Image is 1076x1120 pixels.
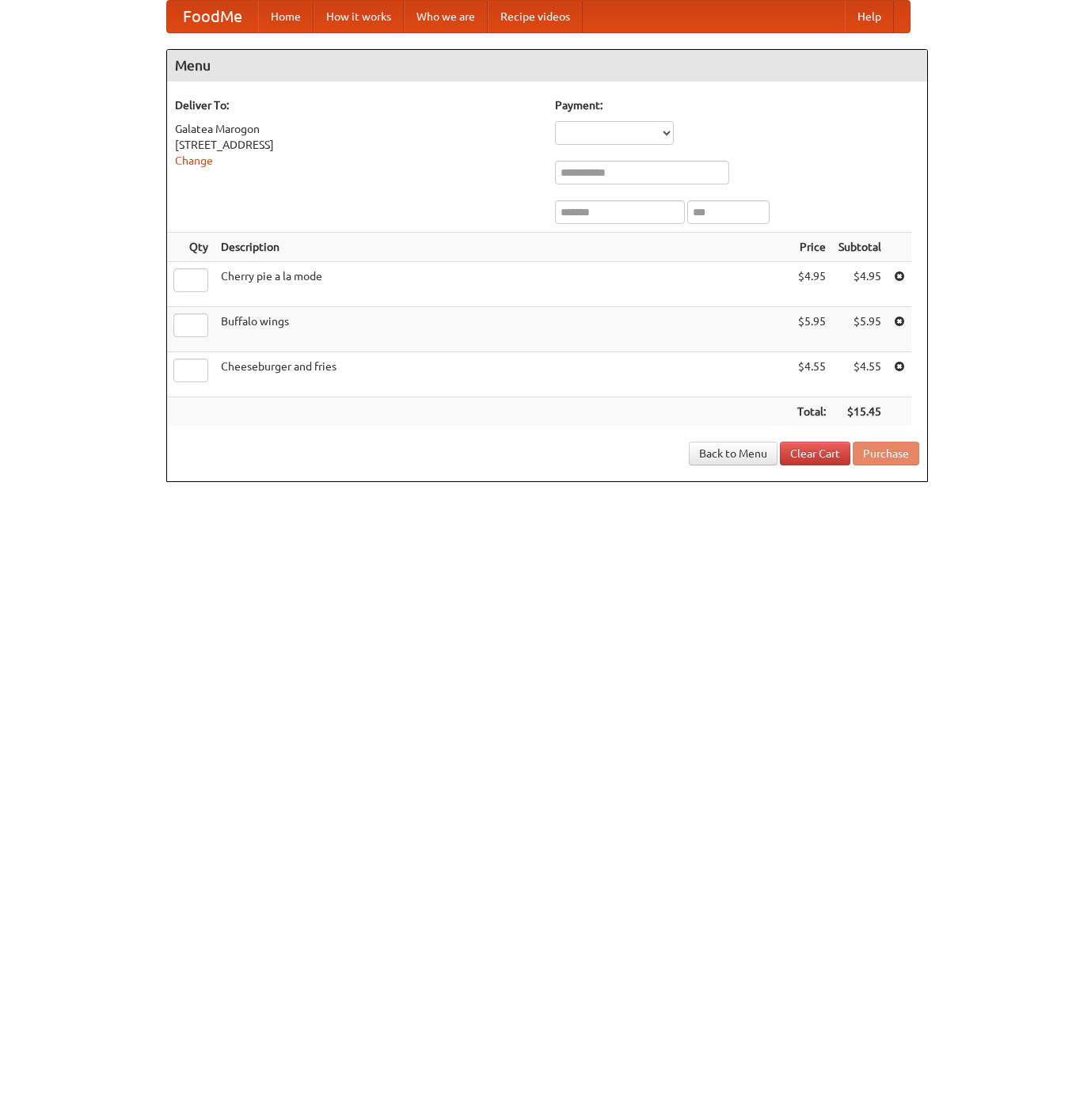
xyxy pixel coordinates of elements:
th: Total: [791,397,832,427]
h5: Deliver To: [175,97,539,113]
a: Recipe videos [488,1,583,32]
a: Change [175,154,213,167]
td: $4.55 [832,352,888,397]
th: Qty [167,233,215,262]
td: $5.95 [832,307,888,352]
td: Buffalo wings [215,307,791,352]
h5: Payment: [555,97,919,113]
td: $5.95 [791,307,832,352]
a: Clear Cart [780,442,850,465]
a: Home [258,1,314,32]
div: [STREET_ADDRESS] [175,137,539,153]
div: Galatea Marogon [175,121,539,137]
a: Help [845,1,894,32]
a: Who we are [404,1,488,32]
a: Back to Menu [689,442,778,465]
td: Cherry pie a la mode [215,262,791,307]
th: Description [215,233,791,262]
td: Cheeseburger and fries [215,352,791,397]
th: Subtotal [832,233,888,262]
td: $4.55 [791,352,832,397]
td: $4.95 [791,262,832,307]
td: $4.95 [832,262,888,307]
a: How it works [314,1,404,32]
th: $15.45 [832,397,888,427]
th: Price [791,233,832,262]
h4: Menu [167,50,927,82]
a: FoodMe [167,1,258,32]
button: Purchase [853,442,919,465]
